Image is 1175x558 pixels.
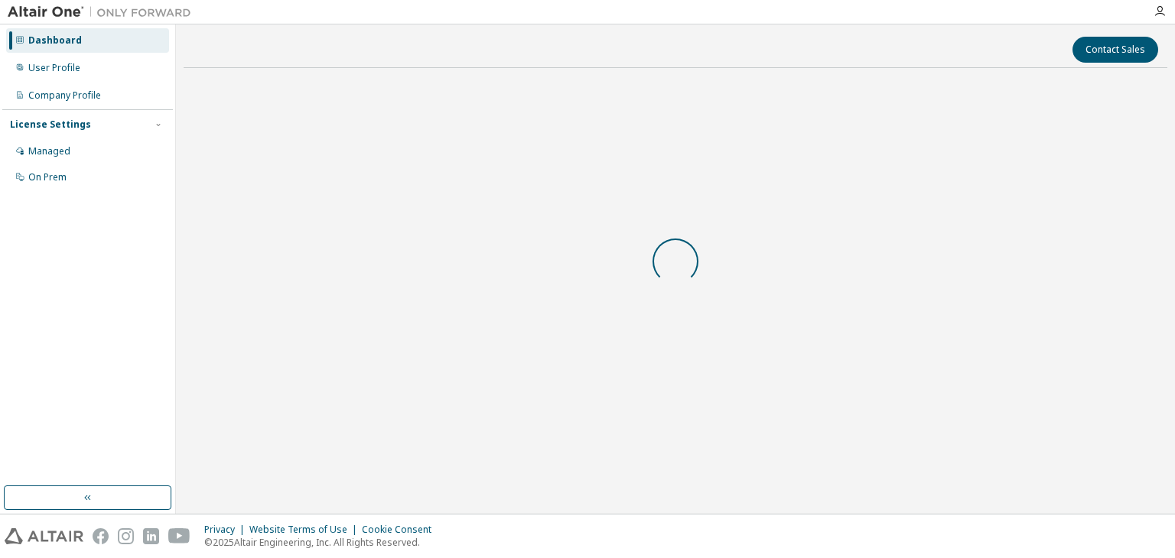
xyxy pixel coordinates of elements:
[28,62,80,74] div: User Profile
[28,89,101,102] div: Company Profile
[1072,37,1158,63] button: Contact Sales
[93,528,109,544] img: facebook.svg
[249,524,362,536] div: Website Terms of Use
[5,528,83,544] img: altair_logo.svg
[118,528,134,544] img: instagram.svg
[28,171,67,183] div: On Prem
[28,145,70,157] div: Managed
[8,5,199,20] img: Altair One
[204,536,441,549] p: © 2025 Altair Engineering, Inc. All Rights Reserved.
[168,528,190,544] img: youtube.svg
[10,118,91,131] div: License Settings
[362,524,441,536] div: Cookie Consent
[204,524,249,536] div: Privacy
[28,34,82,47] div: Dashboard
[143,528,159,544] img: linkedin.svg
